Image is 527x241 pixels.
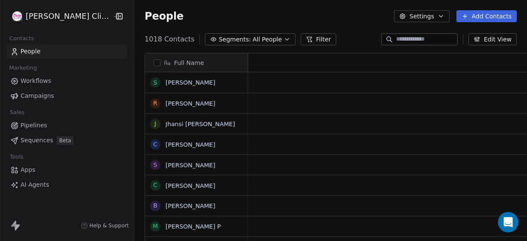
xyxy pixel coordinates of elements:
span: 1018 Contacts [145,34,194,44]
a: Jhansi [PERSON_NAME] [166,120,235,127]
span: Segments: [219,35,251,44]
span: All People [253,35,282,44]
span: People [21,47,41,56]
span: Beta [56,136,74,145]
span: Marketing [6,62,41,74]
div: Full Name [145,53,248,72]
img: RASYA-Clinic%20Circle%20icon%20Transparent.png [12,11,22,21]
div: B [153,201,157,210]
a: People [7,44,127,59]
button: [PERSON_NAME] Clinic External [10,9,106,24]
a: [PERSON_NAME] [166,182,215,189]
button: Settings [394,10,449,22]
a: [PERSON_NAME] [166,100,215,107]
span: Sequences [21,136,53,145]
span: Apps [21,165,36,174]
span: AI Agents [21,180,49,189]
span: Campaigns [21,91,54,100]
a: Campaigns [7,89,127,103]
span: Workflows [21,76,51,85]
a: SequencesBeta [7,133,127,147]
button: Edit View [468,33,517,45]
a: Help & Support [81,222,129,229]
span: [PERSON_NAME] Clinic External [26,11,110,22]
a: Apps [7,163,127,177]
a: AI Agents [7,178,127,192]
div: Open Intercom Messenger [498,212,518,232]
div: M [153,222,158,231]
span: Pipelines [21,121,47,130]
span: Tools [6,150,27,163]
a: [PERSON_NAME] [166,203,215,209]
a: [PERSON_NAME] [166,162,215,168]
span: Contacts [6,32,38,45]
button: Filter [301,33,336,45]
div: S [154,160,157,169]
a: [PERSON_NAME] [166,79,215,86]
span: People [145,10,184,23]
button: Add Contacts [456,10,517,22]
a: [PERSON_NAME] P [166,223,221,230]
a: Workflows [7,74,127,88]
div: S [154,78,157,87]
a: [PERSON_NAME] [166,141,215,148]
div: R [153,99,157,108]
span: Sales [6,106,28,119]
span: Full Name [174,59,204,67]
div: C [153,181,157,190]
div: J [154,119,156,128]
div: C [153,140,157,149]
span: Help & Support [89,222,129,229]
a: Pipelines [7,118,127,132]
